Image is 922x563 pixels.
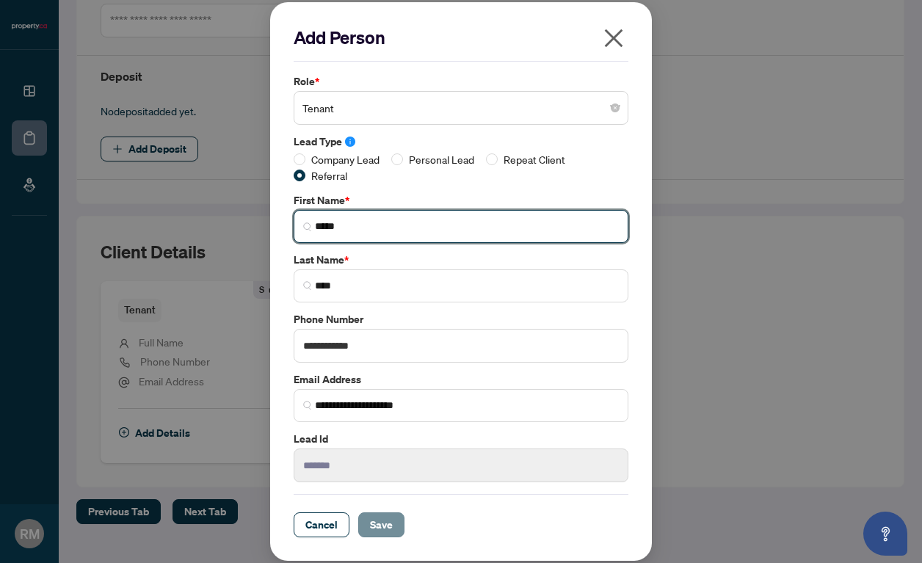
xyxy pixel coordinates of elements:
img: search_icon [303,222,312,231]
span: Tenant [302,94,620,122]
h2: Add Person [294,26,628,49]
button: Cancel [294,512,349,537]
label: Last Name [294,252,628,268]
span: Repeat Client [498,151,571,167]
span: close-circle [611,103,620,112]
label: Email Address [294,371,628,388]
span: Company Lead [305,151,385,167]
img: search_icon [303,401,312,410]
label: Role [294,73,628,90]
span: info-circle [345,137,355,147]
span: Cancel [305,513,338,537]
button: Open asap [863,512,907,556]
label: Lead Type [294,134,628,150]
span: Personal Lead [403,151,480,167]
label: Phone Number [294,311,628,327]
button: Save [358,512,404,537]
label: Lead Id [294,431,628,447]
span: close [602,26,625,50]
img: search_icon [303,281,312,290]
label: First Name [294,192,628,208]
span: Referral [305,167,353,184]
span: Save [370,513,393,537]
